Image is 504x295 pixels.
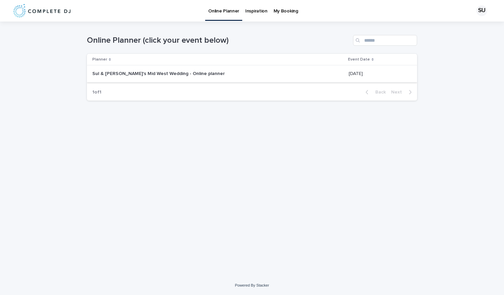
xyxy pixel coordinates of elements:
p: 1 of 1 [87,84,107,101]
img: 8nP3zCmvR2aWrOmylPw8 [13,4,70,17]
button: Next [388,89,417,95]
div: SU [476,5,487,16]
p: Planner [92,56,107,63]
input: Search [353,35,417,46]
span: Back [371,90,386,95]
a: Powered By Stacker [235,283,269,287]
p: Event Date [348,56,370,63]
button: Back [360,89,388,95]
span: Next [391,90,406,95]
p: [DATE] [349,70,364,77]
p: Sul & [PERSON_NAME]'s Mid West Wedding - Online planner [92,70,226,77]
h1: Online Planner (click your event below) [87,36,350,45]
tr: Sul & [PERSON_NAME]'s Mid West Wedding - Online plannerSul & [PERSON_NAME]'s Mid West Wedding - O... [87,66,417,82]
